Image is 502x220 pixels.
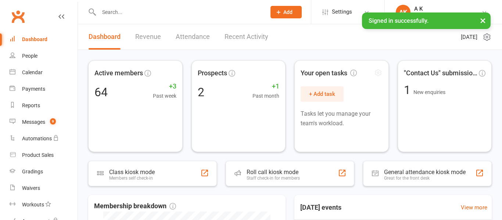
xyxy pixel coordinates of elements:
[270,6,302,18] button: Add
[135,24,161,50] a: Revenue
[22,86,45,92] div: Payments
[22,136,52,141] div: Automations
[461,203,487,212] a: View more
[301,109,383,128] p: Tasks let you manage your team's workload.
[396,5,410,19] div: AK
[10,97,78,114] a: Reports
[283,9,293,15] span: Add
[10,163,78,180] a: Gradings
[384,169,466,176] div: General attendance kiosk mode
[414,12,481,19] div: Dromana Grappling Academy
[247,169,300,176] div: Roll call kiosk mode
[22,185,40,191] div: Waivers
[10,196,78,213] a: Workouts
[22,69,43,75] div: Calendar
[252,81,279,92] span: +1
[10,31,78,48] a: Dashboard
[153,81,176,92] span: +3
[332,4,352,20] span: Settings
[301,68,357,78] span: Your open tasks
[252,92,279,100] span: Past month
[10,64,78,81] a: Calendar
[94,201,176,212] span: Membership breakdown
[10,48,78,64] a: People
[9,7,27,26] a: Clubworx
[22,202,44,208] div: Workouts
[50,118,56,125] span: 9
[404,83,413,97] span: 1
[109,169,155,176] div: Class kiosk mode
[369,17,429,24] span: Signed in successfully.
[10,147,78,163] a: Product Sales
[10,114,78,130] a: Messages 9
[97,7,261,17] input: Search...
[94,68,143,79] span: Active members
[10,180,78,196] a: Waivers
[461,33,477,42] span: [DATE]
[10,130,78,147] a: Automations
[198,86,204,98] div: 2
[414,6,481,12] div: A K
[301,86,344,102] button: + Add task
[10,81,78,97] a: Payments
[404,68,478,79] span: "Contact Us" submissions
[153,92,176,100] span: Past week
[198,68,227,79] span: Prospects
[247,176,300,181] div: Staff check-in for members
[294,201,347,214] h3: [DATE] events
[413,89,445,95] span: New enquiries
[22,53,37,59] div: People
[22,102,40,108] div: Reports
[22,152,54,158] div: Product Sales
[384,176,466,181] div: Great for the front desk
[22,119,45,125] div: Messages
[22,169,43,174] div: Gradings
[94,86,108,98] div: 64
[109,176,155,181] div: Members self check-in
[225,24,268,50] a: Recent Activity
[22,36,47,42] div: Dashboard
[176,24,210,50] a: Attendance
[89,24,121,50] a: Dashboard
[476,12,490,28] button: ×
